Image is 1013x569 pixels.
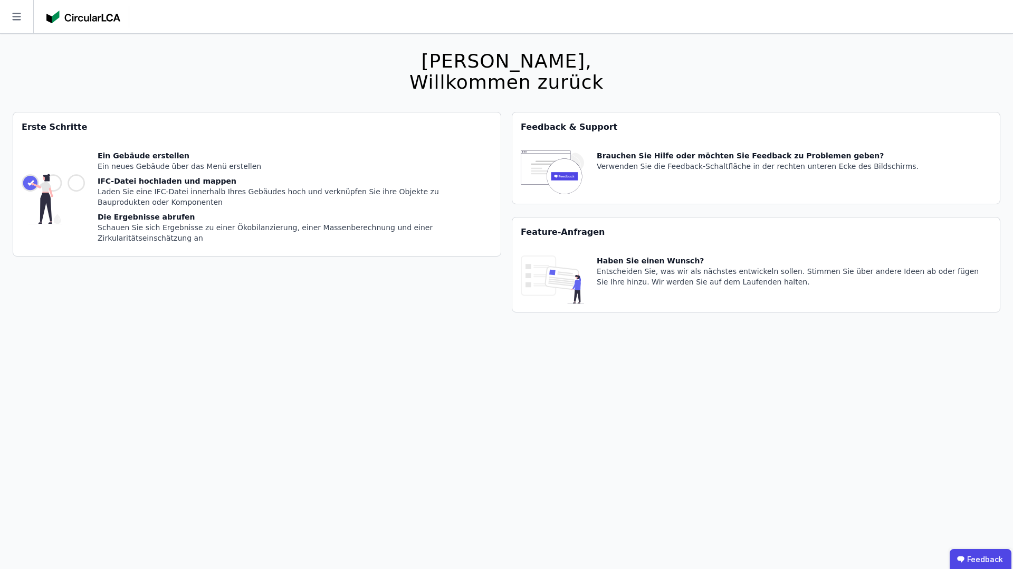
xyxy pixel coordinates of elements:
div: Die Ergebnisse abrufen [98,212,492,222]
div: IFC-Datei hochladen und mappen [98,176,492,186]
div: Feedback & Support [512,112,1000,142]
div: Erste Schritte [13,112,501,142]
img: feedback-icon-HCTs5lye.svg [521,150,584,195]
div: Schauen Sie sich Ergebnisse zu einer Ökobilanzierung, einer Massenberechnung und einer Zirkularit... [98,222,492,243]
img: Concular [46,11,120,23]
img: feature_request_tile-UiXE1qGU.svg [521,255,584,304]
div: Haben Sie einen Wunsch? [597,255,991,266]
div: Feature-Anfragen [512,217,1000,247]
div: Willkommen zurück [409,72,604,93]
div: [PERSON_NAME], [409,51,604,72]
div: Verwenden Sie die Feedback-Schaltfläche in der rechten unteren Ecke des Bildschirms. [597,161,919,172]
div: Laden Sie eine IFC-Datei innerhalb Ihres Gebäudes hoch und verknüpfen Sie ihre Objekte zu Bauprod... [98,186,492,207]
div: Entscheiden Sie, was wir als nächstes entwickeln sollen. Stimmen Sie über andere Ideen ab oder fü... [597,266,991,287]
img: getting_started_tile-DrF_GRSv.svg [22,150,85,248]
div: Ein neues Gebäude über das Menü erstellen [98,161,492,172]
div: Brauchen Sie Hilfe oder möchten Sie Feedback zu Problemen geben? [597,150,919,161]
div: Ein Gebäude erstellen [98,150,492,161]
